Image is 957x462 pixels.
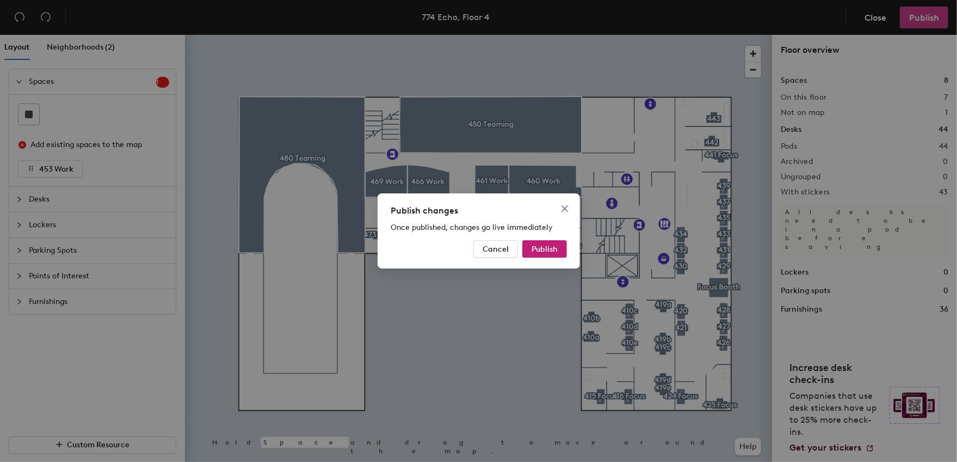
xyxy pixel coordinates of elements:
span: Publish [532,245,558,254]
button: Publish [522,240,567,258]
span: Cancel [483,245,509,254]
span: Close [556,204,573,213]
button: Close [556,200,573,217]
button: Cancel [473,240,518,258]
span: Once published, changes go live immediately [391,223,553,232]
span: close [560,204,569,213]
div: Publish changes [391,204,567,217]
